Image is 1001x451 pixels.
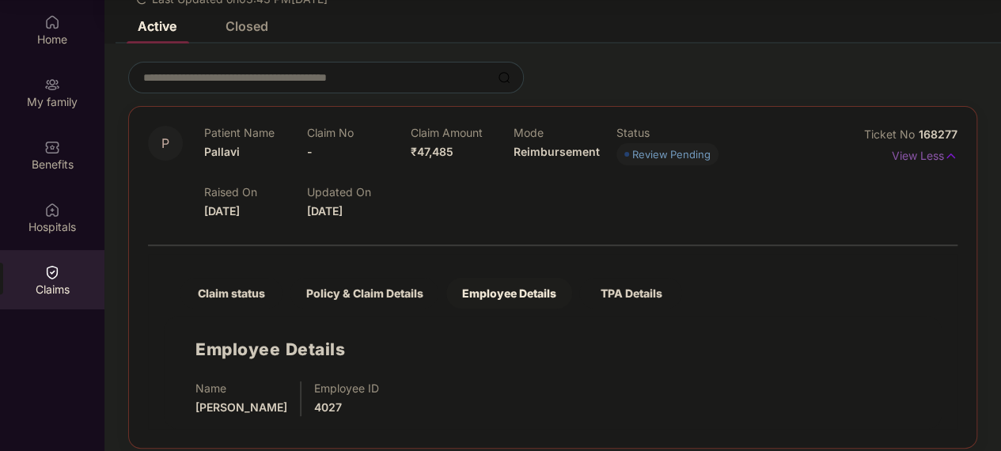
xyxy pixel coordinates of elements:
[180,278,282,309] div: Claim status
[579,278,682,309] div: TPA Details
[892,143,957,165] p: View Less
[498,71,510,84] img: svg+xml;base64,PHN2ZyBpZD0iU2VhcmNoLTMyeDMyIiB4bWxucz0iaHR0cDovL3d3dy53My5vcmcvMjAwMC9zdmciIHdpZH...
[411,126,514,139] p: Claim Amount
[204,204,240,218] span: [DATE]
[307,204,343,218] span: [DATE]
[290,278,438,309] div: Policy & Claim Details
[44,264,60,280] img: svg+xml;base64,PHN2ZyBpZD0iQ2xhaW0iIHhtbG5zPSJodHRwOi8vd3d3LnczLm9yZy8yMDAwL3N2ZyIgd2lkdGg9IjIwIi...
[314,381,379,395] p: Employee ID
[226,18,268,34] div: Closed
[864,127,919,141] span: Ticket No
[446,278,572,309] div: Employee Details
[195,336,345,362] h1: Employee Details
[204,185,307,199] p: Raised On
[44,14,60,30] img: svg+xml;base64,PHN2ZyBpZD0iSG9tZSIgeG1sbnM9Imh0dHA6Ly93d3cudzMub3JnLzIwMDAvc3ZnIiB3aWR0aD0iMjAiIG...
[307,185,410,199] p: Updated On
[307,126,410,139] p: Claim No
[161,137,169,150] span: P
[138,18,176,34] div: Active
[307,145,313,158] span: -
[514,126,616,139] p: Mode
[944,147,957,165] img: svg+xml;base64,PHN2ZyB4bWxucz0iaHR0cDovL3d3dy53My5vcmcvMjAwMC9zdmciIHdpZHRoPSIxNyIgaGVpZ2h0PSIxNy...
[919,127,957,141] span: 168277
[204,145,240,158] span: Pallavi
[195,400,287,414] span: [PERSON_NAME]
[514,145,600,158] span: Reimbursement
[616,126,719,139] p: Status
[411,145,453,158] span: ₹47,485
[44,202,60,218] img: svg+xml;base64,PHN2ZyBpZD0iSG9zcGl0YWxzIiB4bWxucz0iaHR0cDovL3d3dy53My5vcmcvMjAwMC9zdmciIHdpZHRoPS...
[44,139,60,155] img: svg+xml;base64,PHN2ZyBpZD0iQmVuZWZpdHMiIHhtbG5zPSJodHRwOi8vd3d3LnczLm9yZy8yMDAwL3N2ZyIgd2lkdGg9Ij...
[632,146,711,162] div: Review Pending
[204,126,307,139] p: Patient Name
[44,77,60,93] img: svg+xml;base64,PHN2ZyB3aWR0aD0iMjAiIGhlaWdodD0iMjAiIHZpZXdCb3g9IjAgMCAyMCAyMCIgZmlsbD0ibm9uZSIgeG...
[195,381,287,395] p: Name
[314,400,342,414] span: 4027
